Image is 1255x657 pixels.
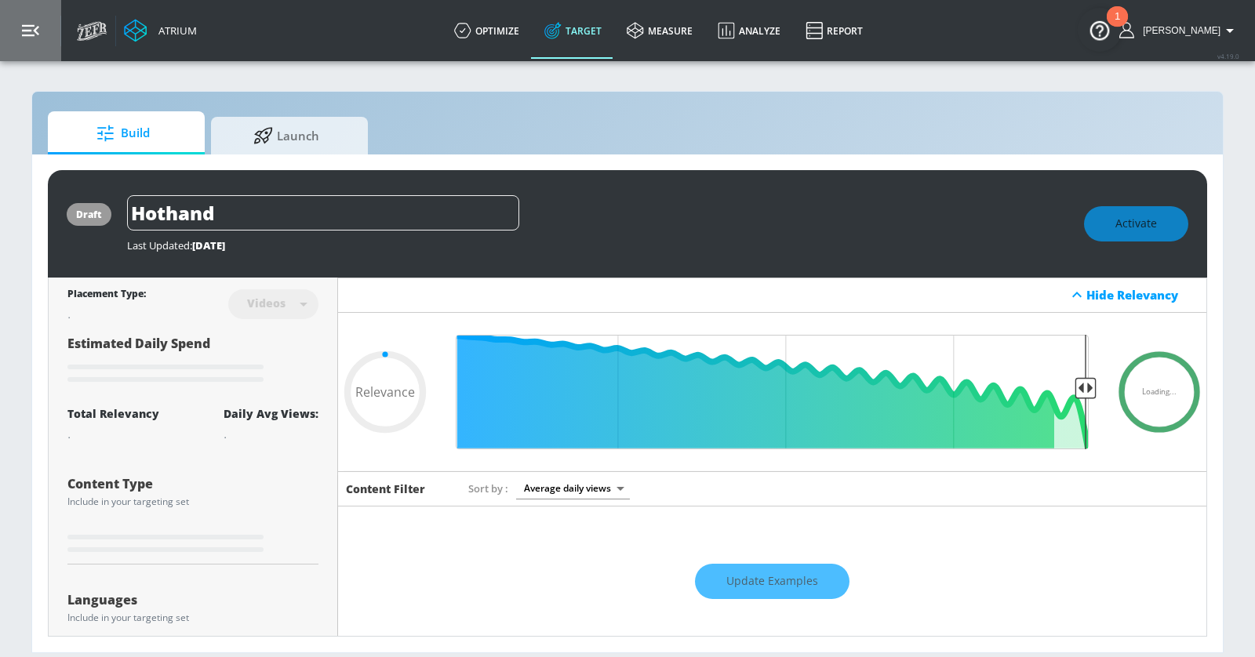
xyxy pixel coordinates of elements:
button: Open Resource Center, 1 new notification [1078,8,1122,52]
span: Loading... [1142,388,1177,396]
div: Total Relevancy [67,406,159,421]
div: Include in your targeting set [67,613,318,623]
div: Content Type [67,477,318,490]
span: [DATE] [192,238,225,252]
div: 1 [1115,16,1120,37]
div: Last Updated: [127,238,1068,252]
div: Estimated Daily Spend [67,335,318,387]
a: Report [793,2,875,59]
div: Hide Relevancy [1086,287,1198,303]
a: measure [614,2,705,59]
a: optimize [442,2,532,59]
span: Launch [227,117,346,154]
div: Daily Avg Views: [224,406,318,421]
span: Sort by [468,481,508,495]
div: Placement Type: [67,287,146,303]
input: Final Threshold [448,335,1097,449]
div: Atrium [152,24,197,38]
div: Average daily views [516,477,630,499]
button: [PERSON_NAME] [1119,21,1239,40]
span: v 4.19.0 [1217,52,1239,60]
a: Atrium [124,19,197,42]
span: Build [64,114,183,152]
a: Target [532,2,614,59]
div: Languages [67,593,318,606]
a: Analyze [705,2,793,59]
div: draft [76,208,102,221]
span: Estimated Daily Spend [67,335,210,352]
div: Include in your targeting set [67,497,318,506]
div: Videos [239,296,293,310]
h6: Content Filter [346,481,425,496]
div: Hide Relevancy [338,278,1206,313]
span: login as: casey.cohen@zefr.com [1137,25,1220,36]
span: Relevance [355,386,415,398]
